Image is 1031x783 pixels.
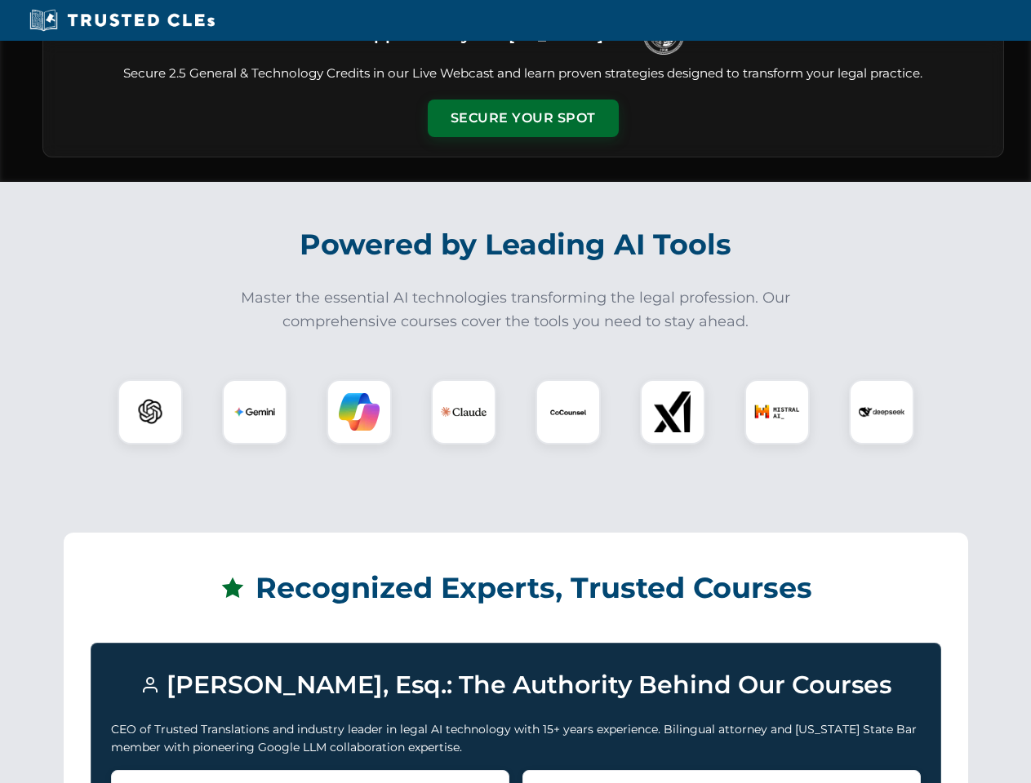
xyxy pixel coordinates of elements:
[849,379,914,445] div: DeepSeek
[24,8,220,33] img: Trusted CLEs
[327,379,392,445] div: Copilot
[535,379,601,445] div: CoCounsel
[744,379,810,445] div: Mistral AI
[859,389,904,435] img: DeepSeek Logo
[652,391,693,432] img: xAI Logo
[64,216,968,273] h2: Powered by Leading AI Tools
[441,389,487,435] img: Claude Logo
[640,379,705,445] div: xAI
[127,388,174,436] img: ChatGPT Logo
[339,391,380,432] img: Copilot Logo
[548,391,589,432] img: CoCounsel Logo
[91,560,941,617] h2: Recognized Experts, Trusted Courses
[431,379,496,445] div: Claude
[428,100,619,137] button: Secure Your Spot
[118,379,183,445] div: ChatGPT
[111,663,921,707] h3: [PERSON_NAME], Esq.: The Authority Behind Our Courses
[754,389,800,435] img: Mistral AI Logo
[230,286,802,334] p: Master the essential AI technologies transforming the legal profession. Our comprehensive courses...
[234,391,275,432] img: Gemini Logo
[63,64,984,83] p: Secure 2.5 General & Technology Credits in our Live Webcast and learn proven strategies designed ...
[222,379,287,445] div: Gemini
[111,720,921,757] p: CEO of Trusted Translations and industry leader in legal AI technology with 15+ years experience....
